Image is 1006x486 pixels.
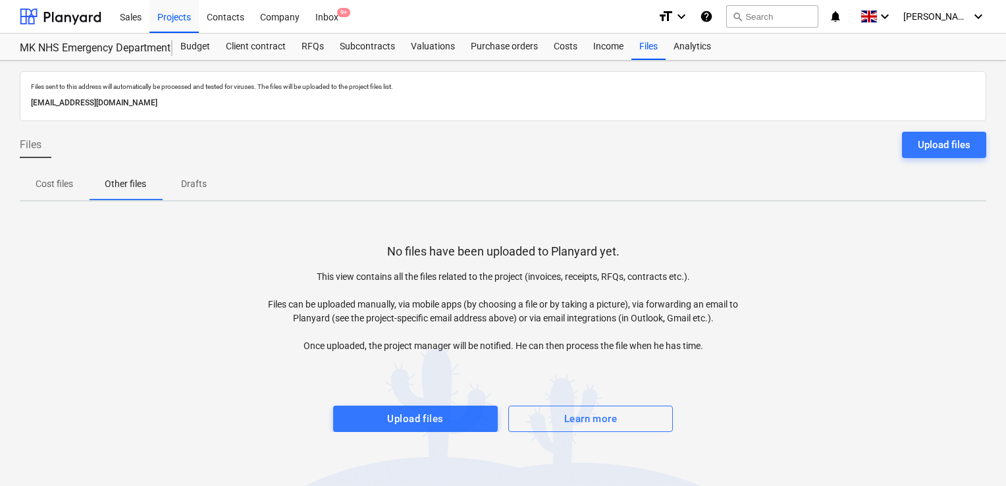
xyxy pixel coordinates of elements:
[31,96,975,110] p: [EMAIL_ADDRESS][DOMAIN_NAME]
[387,244,620,259] p: No files have been uploaded to Planyard yet.
[700,9,713,24] i: Knowledge base
[294,34,332,60] a: RFQs
[666,34,719,60] a: Analytics
[20,137,41,153] span: Files
[332,34,403,60] a: Subcontracts
[903,11,969,22] span: [PERSON_NAME]
[546,34,585,60] a: Costs
[403,34,463,60] a: Valuations
[20,41,157,55] div: MK NHS Emergency Department
[31,82,975,91] p: Files sent to this address will automatically be processed and tested for viruses. The files will...
[333,406,498,432] button: Upload files
[463,34,546,60] a: Purchase orders
[172,34,218,60] a: Budget
[902,132,986,158] button: Upload files
[918,136,970,153] div: Upload files
[564,410,617,427] div: Learn more
[732,11,743,22] span: search
[631,34,666,60] a: Files
[508,406,673,432] button: Learn more
[105,177,146,191] p: Other files
[726,5,818,28] button: Search
[36,177,73,191] p: Cost files
[877,9,893,24] i: keyboard_arrow_down
[970,9,986,24] i: keyboard_arrow_down
[178,177,209,191] p: Drafts
[387,410,443,427] div: Upload files
[337,8,350,17] span: 9+
[940,423,1006,486] iframe: Chat Widget
[674,9,689,24] i: keyboard_arrow_down
[829,9,842,24] i: notifications
[218,34,294,60] a: Client contract
[261,270,745,353] p: This view contains all the files related to the project (invoices, receipts, RFQs, contracts etc....
[585,34,631,60] a: Income
[658,9,674,24] i: format_size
